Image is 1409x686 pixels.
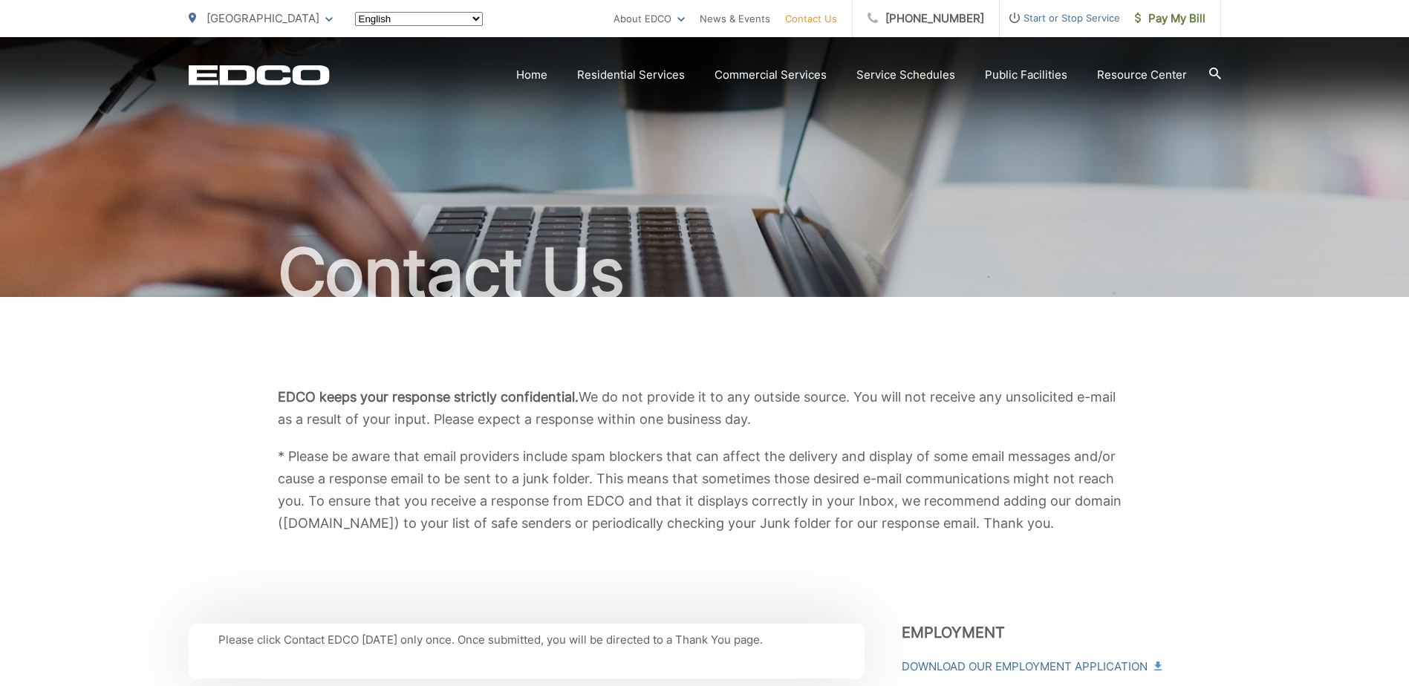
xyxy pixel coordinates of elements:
a: Service Schedules [856,66,955,84]
span: [GEOGRAPHIC_DATA] [206,11,319,25]
b: EDCO keeps your response strictly confidential. [278,389,579,405]
a: Residential Services [577,66,685,84]
a: Contact Us [785,10,837,27]
a: EDCD logo. Return to the homepage. [189,65,330,85]
a: Public Facilities [985,66,1067,84]
p: Please click Contact EDCO [DATE] only once. Once submitted, you will be directed to a Thank You p... [218,631,835,649]
a: About EDCO [614,10,685,27]
p: * Please be aware that email providers include spam blockers that can affect the delivery and dis... [278,445,1132,535]
p: We do not provide it to any outside source. You will not receive any unsolicited e-mail as a resu... [278,386,1132,431]
a: Resource Center [1097,66,1187,84]
h1: Contact Us [189,236,1221,310]
a: Download Our Employment Application [902,658,1160,676]
select: Select a language [355,12,483,26]
span: Pay My Bill [1135,10,1205,27]
a: Commercial Services [715,66,827,84]
h3: Employment [902,624,1221,641]
a: News & Events [700,10,770,27]
a: Home [516,66,547,84]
